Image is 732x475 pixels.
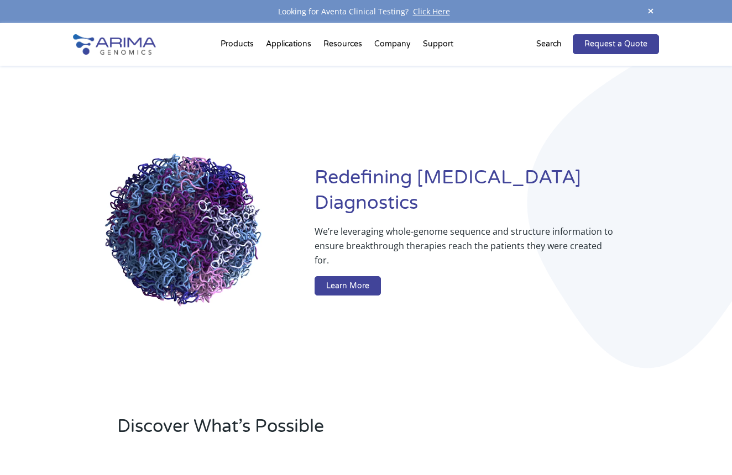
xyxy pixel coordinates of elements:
h2: Discover What’s Possible [117,414,504,447]
iframe: Chat Widget [677,422,732,475]
p: We’re leveraging whole-genome sequence and structure information to ensure breakthrough therapies... [315,224,615,276]
p: Search [536,37,562,51]
a: Learn More [315,276,381,296]
a: Click Here [409,6,454,17]
a: Request a Quote [573,34,659,54]
div: Looking for Aventa Clinical Testing? [73,4,658,19]
h1: Redefining [MEDICAL_DATA] Diagnostics [315,165,659,224]
img: Arima-Genomics-logo [73,34,156,55]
